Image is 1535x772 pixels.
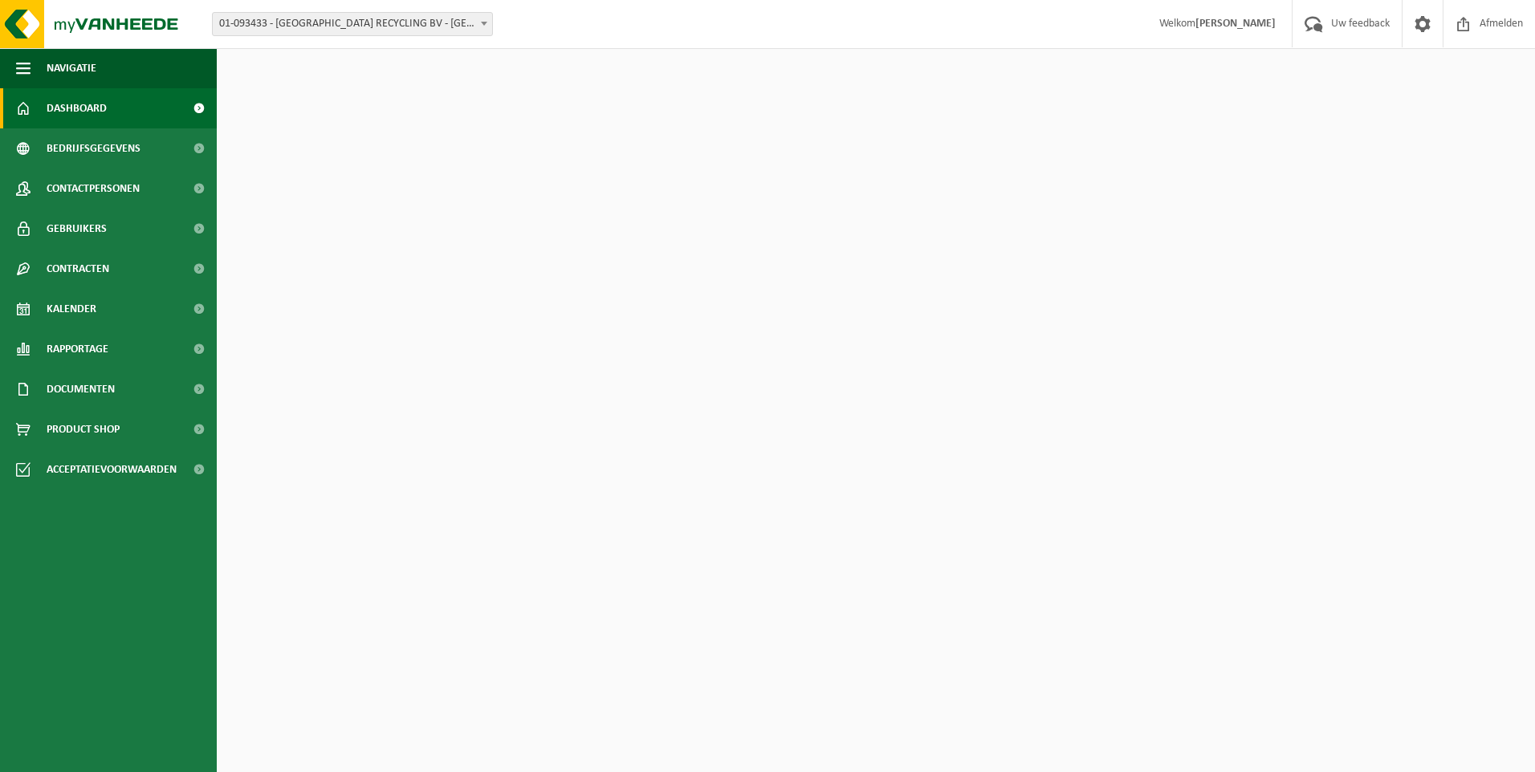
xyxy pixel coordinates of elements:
[1195,18,1276,30] strong: [PERSON_NAME]
[47,48,96,88] span: Navigatie
[47,209,107,249] span: Gebruikers
[47,249,109,289] span: Contracten
[47,369,115,409] span: Documenten
[212,12,493,36] span: 01-093433 - KEMPENAARS RECYCLING BV - ROOSENDAAL
[213,13,492,35] span: 01-093433 - KEMPENAARS RECYCLING BV - ROOSENDAAL
[47,409,120,449] span: Product Shop
[47,128,140,169] span: Bedrijfsgegevens
[47,449,177,490] span: Acceptatievoorwaarden
[47,289,96,329] span: Kalender
[47,88,107,128] span: Dashboard
[47,169,140,209] span: Contactpersonen
[47,329,108,369] span: Rapportage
